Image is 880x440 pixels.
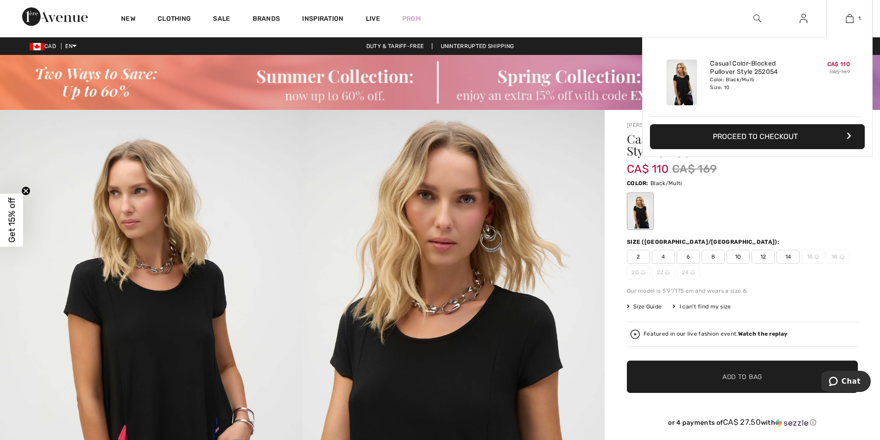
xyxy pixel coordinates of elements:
[628,194,652,229] div: Black/Multi
[667,60,697,105] img: Casual Color-Blocked Pullover Style 252054
[21,186,30,195] button: Close teaser
[627,122,673,128] a: [PERSON_NAME]
[702,250,725,264] span: 8
[631,330,640,339] img: Watch the replay
[652,250,675,264] span: 4
[723,417,761,427] span: CA$ 27.50
[627,265,650,279] span: 20
[30,43,44,50] img: Canadian Dollar
[402,14,421,24] a: Prom
[627,361,858,393] button: Add to Bag
[827,13,872,24] a: 1
[158,15,191,24] a: Clothing
[792,13,815,24] a: Sign In
[738,331,788,337] strong: Watch the replay
[627,302,662,311] span: Size Guide
[6,198,17,243] span: Get 15% off
[641,270,645,275] img: ring-m.svg
[627,418,858,427] div: or 4 payments of with
[752,250,775,264] span: 12
[727,250,750,264] span: 10
[814,254,819,259] img: ring-m.svg
[627,133,819,157] h1: Casual Color-blocked Pullover Style 252054
[627,153,668,175] span: CA$ 110
[22,7,88,26] img: 1ère Avenue
[65,43,77,49] span: EN
[121,15,135,24] a: New
[821,371,871,394] iframe: Opens a widget where you can chat to one of our agents
[213,15,230,24] a: Sale
[627,180,649,187] span: Color:
[840,254,844,259] img: ring-m.svg
[830,69,850,75] s: CA$ 169
[710,76,801,91] div: Color: Black/Multi Size: 10
[673,302,731,311] div: I can't find my size
[827,61,850,67] span: CA$ 110
[366,14,380,24] a: Live
[846,13,854,24] img: My Bag
[722,372,762,382] span: Add to Bag
[253,15,280,24] a: Brands
[302,15,343,24] span: Inspiration
[753,13,761,24] img: search the website
[627,287,858,295] div: Our model is 5'9"/175 cm and wears a size 6.
[690,270,695,275] img: ring-m.svg
[710,60,801,76] a: Casual Color-Blocked Pullover Style 252054
[652,265,675,279] span: 22
[643,331,787,337] div: Featured in our live fashion event.
[800,13,807,24] img: My Info
[627,418,858,430] div: or 4 payments ofCA$ 27.50withSezzle Click to learn more about Sezzle
[775,419,808,427] img: Sezzle
[627,238,781,246] div: Size ([GEOGRAPHIC_DATA]/[GEOGRAPHIC_DATA]):
[665,270,670,275] img: ring-m.svg
[777,250,800,264] span: 14
[650,124,865,149] button: Proceed to Checkout
[677,250,700,264] span: 6
[677,265,700,279] span: 24
[627,250,650,264] span: 2
[801,250,825,264] span: 16
[30,43,60,49] span: CAD
[826,250,850,264] span: 18
[858,14,861,23] span: 1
